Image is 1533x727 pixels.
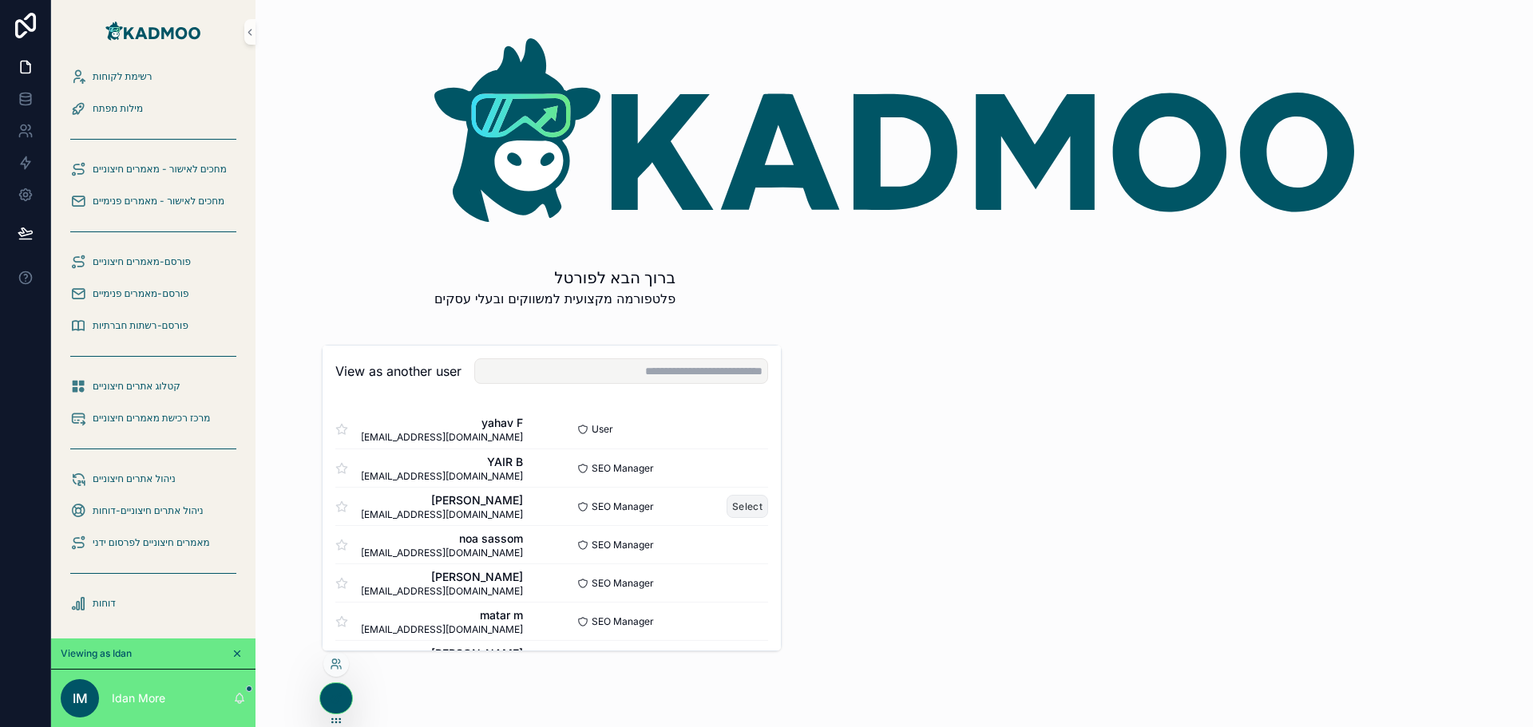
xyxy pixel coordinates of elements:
span: פורסם-מאמרים פנימיים [93,287,189,300]
span: פלטפורמה מקצועית למשווקים ובעלי עסקים [434,289,675,308]
a: ניהול אתרים חיצוניים-דוחות [61,496,246,525]
span: noa sassom [361,531,523,547]
span: matar m [361,607,523,623]
a: דוחות [61,589,246,618]
span: IM [73,689,88,708]
span: [PERSON_NAME] [361,569,523,585]
a: מרכז רכישת מאמרים חיצוניים [61,404,246,433]
span: [EMAIL_ADDRESS][DOMAIN_NAME] [361,547,523,559]
span: פורסם-רשתות חברתיות [93,319,188,332]
span: YAIR B [361,454,523,470]
span: דוחות [93,597,116,610]
span: רשימת לקוחות [93,70,153,83]
a: פורסם-מאמרים פנימיים [61,279,246,308]
a: מאמרים חיצוניים לפרסום ידני [61,528,246,557]
span: מחכים לאישור - מאמרים פנימיים [93,195,224,207]
span: מילות מפתח [93,102,143,115]
span: מרכז רכישת מאמרים חיצוניים [93,412,210,425]
a: פורסם-רשתות חברתיות [61,311,246,340]
span: SEO Manager [592,500,654,513]
span: [PERSON_NAME] [361,492,523,508]
span: מאמרים חיצוניים לפרסום ידני [93,536,210,549]
span: [EMAIL_ADDRESS][DOMAIN_NAME] [361,508,523,521]
a: פורסם-מאמרים חיצוניים [61,247,246,276]
a: רשימת לקוחות [61,62,246,91]
span: פורסם-מאמרים חיצוניים [93,255,191,268]
span: ניהול אתרים חיצוניים-דוחות [93,504,204,517]
span: SEO Manager [592,615,654,628]
span: User [592,423,613,436]
a: ניהול אתרים חיצוניים [61,464,246,493]
span: [PERSON_NAME] [361,646,523,662]
span: SEO Manager [592,577,654,590]
h1: ברוך הבא לפורטל [434,267,675,289]
button: Select [727,495,768,518]
span: ניהול אתרים חיצוניים [93,472,176,485]
span: SEO Manager [592,462,654,475]
span: מחכים לאישור - מאמרים חיצוניים [93,163,227,176]
a: מחכים לאישור - מאמרים חיצוניים [61,155,246,184]
span: [EMAIL_ADDRESS][DOMAIN_NAME] [361,623,523,636]
img: App logo [102,19,204,45]
h2: View as another user [335,362,461,381]
a: קטלוג אתרים חיצוניים [61,372,246,401]
span: [EMAIL_ADDRESS][DOMAIN_NAME] [361,470,523,483]
img: 34428-KADMOO-LOGO_1.svg [434,38,1354,222]
span: [EMAIL_ADDRESS][DOMAIN_NAME] [361,585,523,598]
span: קטלוג אתרים חיצוניים [93,380,180,393]
div: scrollable content [51,64,255,638]
span: SEO Manager [592,539,654,551]
a: מחכים לאישור - מאמרים פנימיים [61,187,246,215]
span: Viewing as Idan [61,647,132,660]
a: מילות מפתח [61,94,246,123]
p: Idan More [112,690,165,706]
span: [EMAIL_ADDRESS][DOMAIN_NAME] [361,431,523,444]
span: yahav F [361,415,523,431]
